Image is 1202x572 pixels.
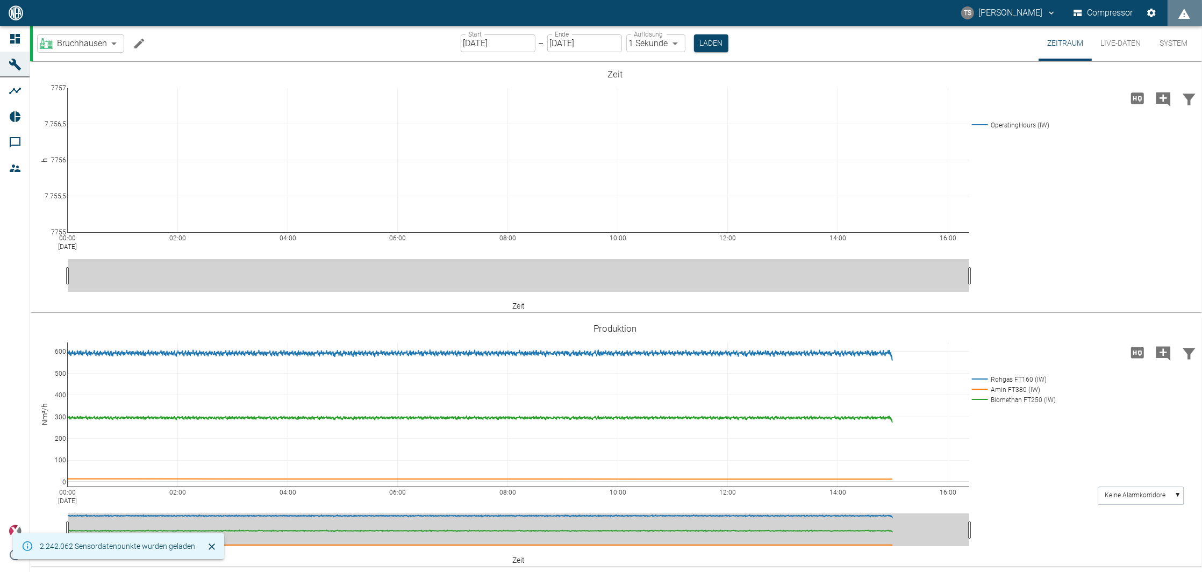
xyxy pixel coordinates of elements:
[961,6,974,19] div: TS
[634,30,663,39] label: Auflösung
[626,34,685,52] div: 1 Sekunde
[1150,84,1176,112] button: Kommentar hinzufügen
[539,37,544,49] p: –
[1150,339,1176,367] button: Kommentar hinzufügen
[204,539,220,555] button: Schließen
[9,525,22,538] img: Xplore Logo
[547,34,622,52] input: DD.MM.YYYY
[57,37,107,49] span: Bruchhausen
[8,5,24,20] img: logo
[694,34,728,52] button: Laden
[1092,26,1149,61] button: Live-Daten
[1176,84,1202,112] button: Daten filtern
[468,30,482,39] label: Start
[461,34,535,52] input: DD.MM.YYYY
[40,37,107,50] a: Bruchhausen
[1039,26,1092,61] button: Zeitraum
[960,3,1058,23] button: timo.streitbuerger@arcanum-energy.de
[1125,92,1150,103] span: Hohe Auflösung
[1071,3,1135,23] button: Compressor
[40,537,195,556] div: 2.242.062 Sensordatenpunkte wurden geladen
[1176,339,1202,367] button: Daten filtern
[1142,3,1161,23] button: Einstellungen
[1149,26,1198,61] button: System
[1105,492,1165,499] text: Keine Alarmkorridore
[1125,347,1150,357] span: Hohe Auflösung
[555,30,569,39] label: Ende
[128,33,150,54] button: Machine bearbeiten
